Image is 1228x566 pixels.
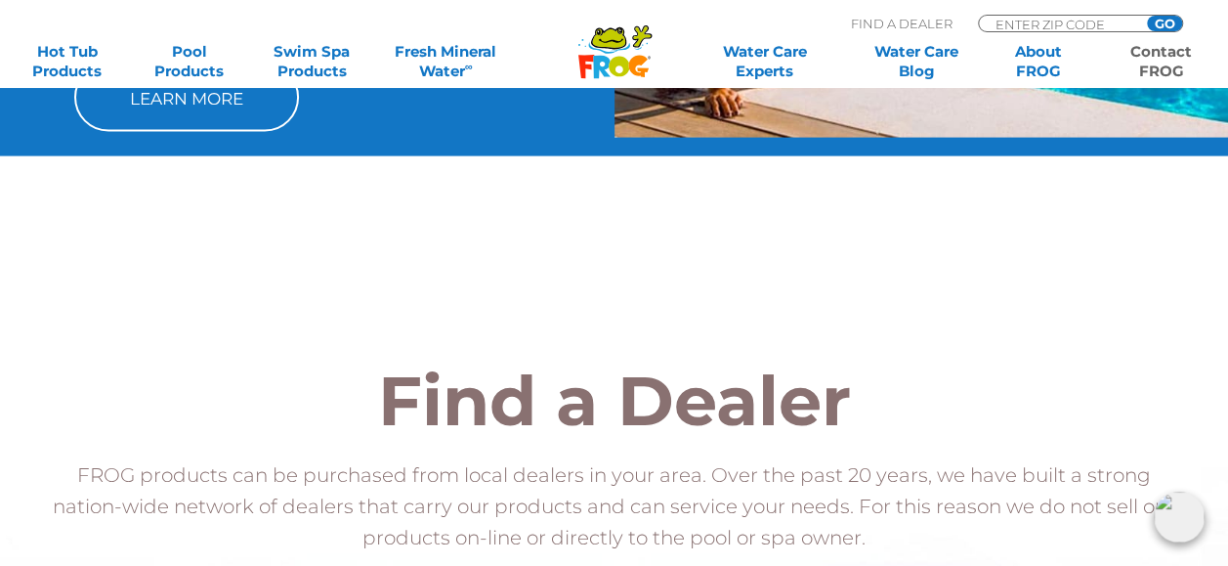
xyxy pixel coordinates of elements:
[1114,42,1208,81] a: ContactFROG
[1154,492,1205,543] img: openIcon
[851,15,953,32] p: Find A Dealer
[74,64,299,132] a: Learn More
[264,42,359,81] a: Swim SpaProducts
[43,367,1186,435] h2: Find a Dealer
[1147,16,1182,31] input: GO
[687,42,841,81] a: Water CareExperts
[142,42,236,81] a: PoolProducts
[868,42,963,81] a: Water CareBlog
[387,42,506,81] a: Fresh MineralWater∞
[991,42,1085,81] a: AboutFROG
[20,42,114,81] a: Hot TubProducts
[994,16,1125,32] input: Zip Code Form
[465,60,473,73] sup: ∞
[43,459,1186,553] p: FROG products can be purchased from local dealers in your area. Over the past 20 years, we have b...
